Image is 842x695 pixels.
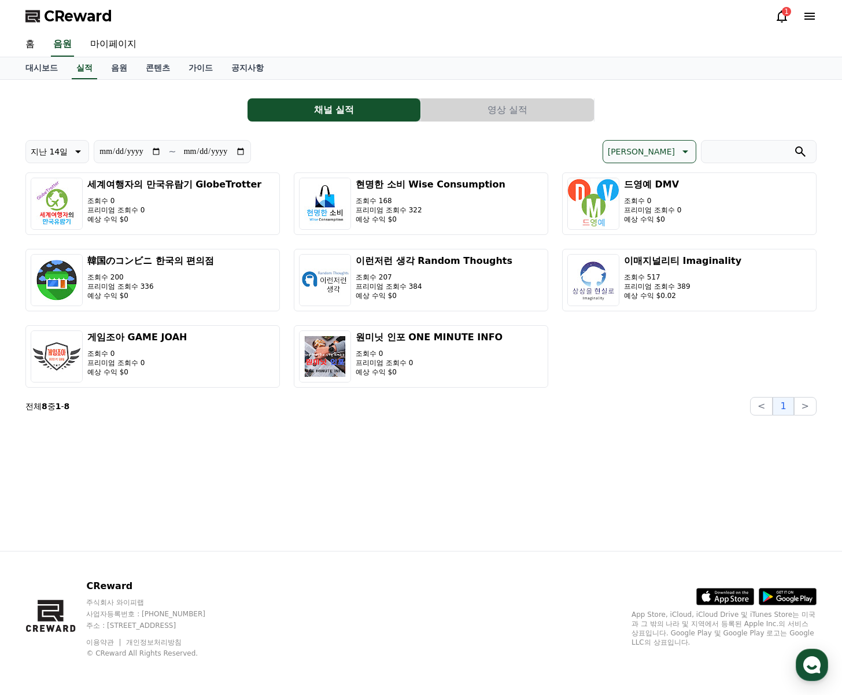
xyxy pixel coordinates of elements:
[294,249,548,311] button: 이런저런 생각 Random Thoughts 조회수 207 프리미엄 조회수 384 예상 수익 $0
[294,172,548,235] button: 현명한 소비 Wise Consumption 조회수 168 프리미엄 조회수 322 예상 수익 $0
[168,145,176,159] p: ~
[86,649,227,658] p: © CReward All Rights Reserved.
[567,178,619,230] img: 드영예 DMV
[356,367,503,377] p: 예상 수익 $0
[299,178,351,230] img: 현명한 소비 Wise Consumption
[750,397,773,415] button: <
[248,98,420,122] button: 채널 실적
[64,402,70,411] strong: 8
[624,196,681,205] p: 조회수 0
[87,254,214,268] h3: 韓国のコンビニ 한국의 편의점
[356,273,512,282] p: 조회수 207
[179,57,222,79] a: 가이드
[76,367,149,396] a: 대화
[3,367,76,396] a: 홈
[25,400,69,412] p: 전체 중 -
[136,57,179,79] a: 콘텐츠
[87,349,187,358] p: 조회수 0
[31,330,83,383] img: 게임조아 GAME JOAH
[294,325,548,388] button: 원미닛 인포 ONE MINUTE INFO 조회수 0 프리미엄 조회수 0 예상 수익 $0
[356,196,505,205] p: 조회수 168
[624,254,741,268] h3: 이매지널리티 Imaginality
[36,384,43,394] span: 홈
[356,291,512,300] p: 예상 수익 $0
[56,402,61,411] strong: 1
[42,402,47,411] strong: 8
[299,330,351,383] img: 원미닛 인포 ONE MINUTE INFO
[25,249,280,311] button: 韓国のコンビニ 한국의 편의점 조회수 200 프리미엄 조회수 336 예상 수익 $0
[773,397,793,415] button: 1
[87,291,214,300] p: 예상 수익 $0
[102,57,136,79] a: 음원
[87,282,214,291] p: 프리미엄 조회수 336
[356,330,503,344] h3: 원미닛 인포 ONE MINUTE INFO
[44,7,112,25] span: CReward
[25,140,89,163] button: 지난 14일
[356,254,512,268] h3: 이런저런 생각 Random Thoughts
[31,254,83,306] img: 韓国のコンビニ 한국의 편의점
[87,178,261,192] h3: 세계여행자의 만국유람기 GlobeTrotter
[624,291,741,300] p: 예상 수익 $0.02
[562,249,817,311] button: 이매지널리티 Imaginality 조회수 517 프리미엄 조회수 389 예상 수익 $0.02
[31,178,83,230] img: 세계여행자의 만국유람기 GlobeTrotter
[222,57,273,79] a: 공지사항
[794,397,817,415] button: >
[87,205,261,215] p: 프리미엄 조회수 0
[51,32,74,57] a: 음원
[16,32,44,57] a: 홈
[356,178,505,192] h3: 현명한 소비 Wise Consumption
[299,254,351,306] img: 이런저런 생각 Random Thoughts
[86,598,227,607] p: 주식회사 와이피랩
[86,579,227,593] p: CReward
[562,172,817,235] button: 드영예 DMV 조회수 0 프리미엄 조회수 0 예상 수익 $0
[86,638,123,646] a: 이용약관
[356,282,512,291] p: 프리미엄 조회수 384
[126,638,182,646] a: 개인정보처리방침
[31,144,68,160] p: 지난 14일
[87,273,214,282] p: 조회수 200
[87,196,261,205] p: 조회수 0
[356,349,503,358] p: 조회수 0
[81,32,146,57] a: 마이페이지
[624,215,681,224] p: 예상 수익 $0
[179,384,193,394] span: 설정
[87,330,187,344] h3: 게임조아 GAME JOAH
[72,57,97,79] a: 실적
[25,325,280,388] button: 게임조아 GAME JOAH 조회수 0 프리미엄 조회수 0 예상 수익 $0
[25,172,280,235] button: 세계여행자의 만국유람기 GlobeTrotter 조회수 0 프리미엄 조회수 0 예상 수익 $0
[356,205,505,215] p: 프리미엄 조회수 322
[782,7,791,16] div: 1
[86,609,227,619] p: 사업자등록번호 : [PHONE_NUMBER]
[624,205,681,215] p: 프리미엄 조회수 0
[16,57,67,79] a: 대시보드
[87,358,187,367] p: 프리미엄 조회수 0
[356,358,503,367] p: 프리미엄 조회수 0
[608,144,675,160] p: [PERSON_NAME]
[567,254,619,306] img: 이매지널리티 Imaginality
[624,282,741,291] p: 프리미엄 조회수 389
[87,367,187,377] p: 예상 수익 $0
[87,215,261,224] p: 예상 수익 $0
[603,140,696,163] button: [PERSON_NAME]
[624,178,681,192] h3: 드영예 DMV
[25,7,112,25] a: CReward
[421,98,594,122] button: 영상 실적
[106,385,120,394] span: 대화
[632,610,817,647] p: App Store, iCloud, iCloud Drive 및 iTunes Store는 미국과 그 밖의 나라 및 지역에서 등록된 Apple Inc.의 서비스 상표입니다. Goo...
[356,215,505,224] p: 예상 수익 $0
[421,98,594,122] a: 영상 실적
[624,273,741,282] p: 조회수 517
[86,621,227,630] p: 주소 : [STREET_ADDRESS]
[149,367,222,396] a: 설정
[775,9,789,23] a: 1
